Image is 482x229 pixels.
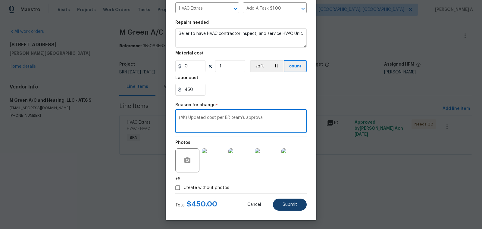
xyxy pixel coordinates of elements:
button: Open [231,5,240,13]
h5: Reason for change [175,103,216,107]
span: Create without photos [183,185,229,191]
h5: Repairs needed [175,20,209,25]
button: Cancel [238,199,271,211]
button: Submit [273,199,307,211]
button: count [284,60,307,72]
span: $ 450.00 [187,200,217,208]
button: ft [269,60,284,72]
button: Open [299,5,307,13]
button: sqft [250,60,269,72]
textarea: (AK) Updated cost per BR team’s approval. [179,116,303,128]
h5: Material cost [175,51,204,55]
h5: Labor cost [175,76,198,80]
span: +6 [175,176,180,182]
span: Submit [283,203,297,207]
h5: Photos [175,141,190,145]
span: Cancel [247,203,261,207]
textarea: Seller to have HVAC contractor inspect, and service HVAC Unit. [175,28,307,48]
div: Total [175,201,217,208]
